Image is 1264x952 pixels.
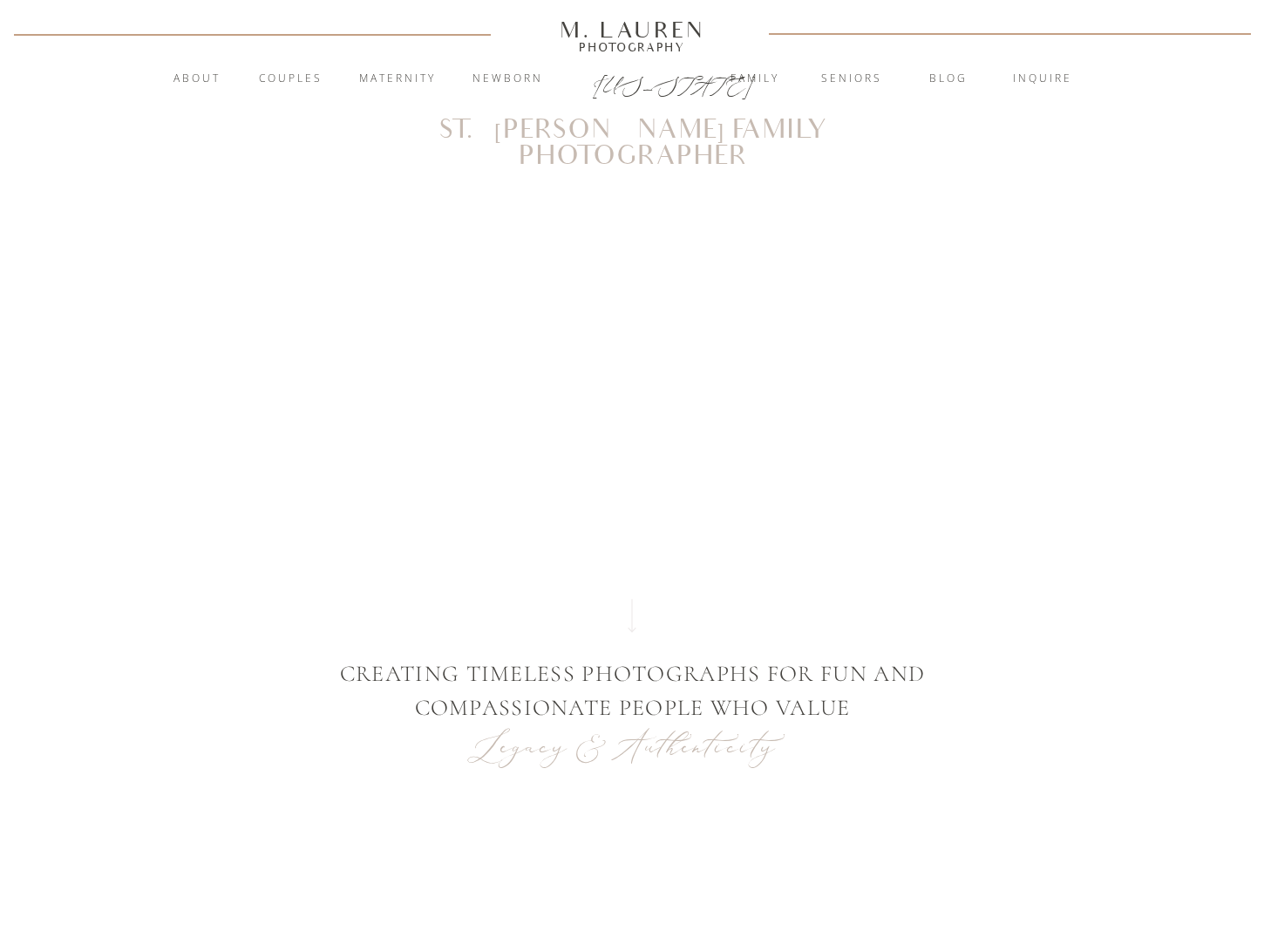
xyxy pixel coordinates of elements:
a: blog [901,71,996,88]
a: M. Lauren [507,20,757,39]
p: Legacy & Authenticity [473,724,792,769]
a: Family [708,71,802,88]
a: Photography [552,43,712,51]
a: Maternity [350,71,445,88]
a: Newborn [460,71,554,88]
a: inquire [996,71,1090,88]
h1: St. [PERSON_NAME] Family Photographer [362,118,903,143]
a: View Gallery [574,578,692,594]
a: About [163,71,230,88]
p: CREATING TIMELESS PHOTOGRAPHS FOR FUN AND COMPASSIONATE PEOPLE WHO VALUE [335,656,930,724]
a: Couples [243,71,337,88]
a: [US_STATE] [593,71,672,92]
a: Seniors [805,71,899,88]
